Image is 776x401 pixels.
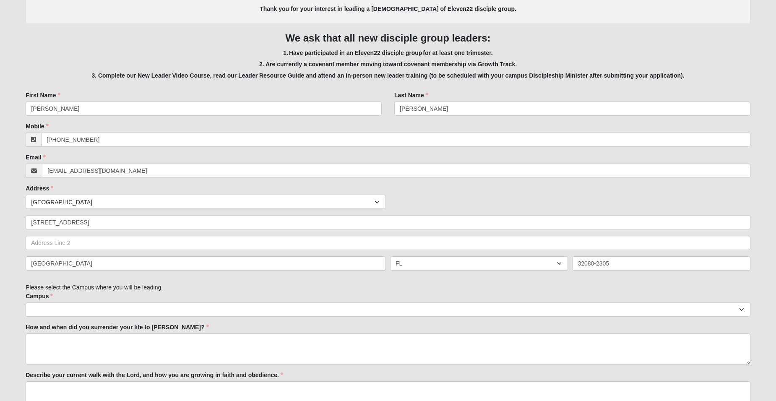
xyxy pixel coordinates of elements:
[26,61,750,68] h5: 2. Are currently a covenant member moving toward covenant membership via Growth Track.
[26,292,53,300] label: Campus
[26,184,53,193] label: Address
[26,122,48,130] label: Mobile
[31,195,375,209] span: [GEOGRAPHIC_DATA]
[26,72,750,79] h5: 3. Complete our New Leader Video Course, read our Leader Resource Guide and attend an in-person n...
[572,256,750,271] input: Zip
[26,215,750,229] input: Address Line 1
[394,91,428,99] label: Last Name
[26,256,386,271] input: City
[34,5,742,13] h5: Thank you for your interest in leading a [DEMOGRAPHIC_DATA] of Eleven22 disciple group.
[26,91,60,99] label: First Name
[26,153,45,161] label: Email
[26,32,750,44] h3: We ask that all new disciple group leaders:
[26,323,208,331] label: How and when did you surrender your life to [PERSON_NAME]?
[26,236,750,250] input: Address Line 2
[26,49,750,57] h5: 1. Have participated in an Eleven22 disciple group for at least one trimester.
[26,371,283,379] label: Describe your current walk with the Lord, and how you are growing in faith and obedience.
